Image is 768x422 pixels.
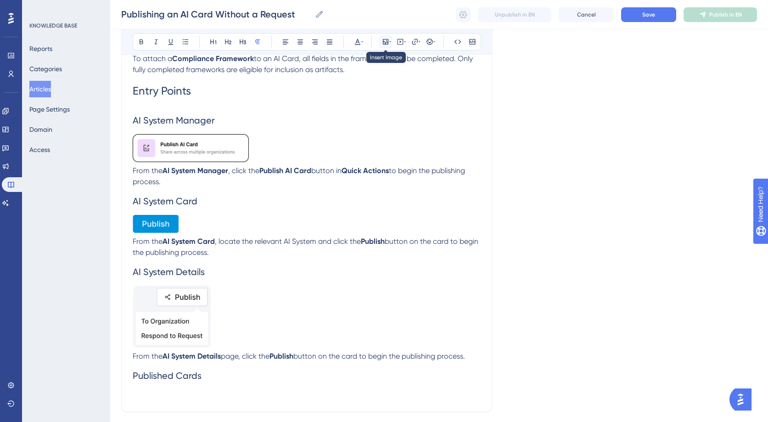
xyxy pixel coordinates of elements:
button: Access [29,141,50,158]
button: Reports [29,40,52,57]
strong: Publish [269,352,293,360]
strong: Compliance Framework [172,54,254,63]
span: Save [642,11,655,18]
button: Cancel [559,7,614,22]
span: Cancel [577,11,596,18]
strong: AI System Details [163,352,221,360]
span: From the [133,352,163,360]
iframe: UserGuiding AI Assistant Launcher [729,386,757,413]
button: Publish in EN [684,7,757,22]
button: Articles [29,81,51,97]
span: Need Help? [22,2,57,13]
span: AI System Details [133,266,205,277]
div: KNOWLEDGE BASE [29,22,77,29]
span: AI System Card [133,196,197,207]
span: Publish in EN [709,11,742,18]
button: Save [621,7,676,22]
span: , locate the relevant AI System and click the [215,237,361,246]
input: Article Name [121,8,311,21]
span: button in [311,166,342,175]
button: Unpublish in EN [478,7,551,22]
button: Domain [29,121,52,138]
strong: Publish AI Card [259,166,311,175]
span: Entry Points [133,84,191,97]
span: Unpublish in EN [495,11,535,18]
span: AI System Manager [133,115,215,126]
span: button on the card to begin the publishing process. [293,352,465,360]
strong: AI System Card [163,237,215,246]
span: to begin the publishing process. [133,166,467,186]
strong: Quick Actions [342,166,389,175]
button: Page Settings [29,101,70,118]
span: From the [133,166,163,175]
span: Published Cards [133,370,202,381]
span: , click the [228,166,259,175]
strong: AI System Manager [163,166,228,175]
span: To attach a [133,54,172,63]
strong: Publish [361,237,385,246]
span: page, click the [221,352,269,360]
button: Categories [29,61,62,77]
span: From the [133,237,163,246]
